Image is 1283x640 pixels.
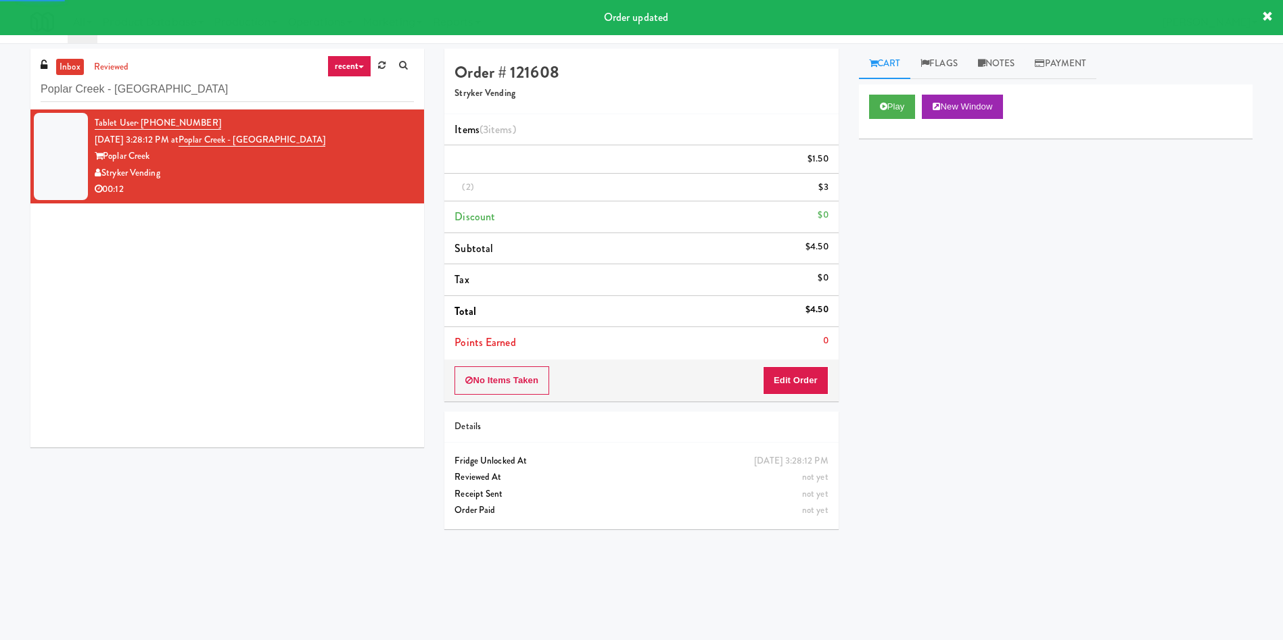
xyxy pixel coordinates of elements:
a: recent [327,55,372,77]
div: $0 [818,207,828,224]
div: Details [454,418,828,435]
a: reviewed [91,59,133,76]
span: not yet [802,503,829,516]
div: Receipt Sent [454,486,828,503]
a: Payment [1025,49,1096,79]
div: $4.50 [806,239,829,255]
a: Poplar Creek - [GEOGRAPHIC_DATA] [179,133,325,147]
span: Discount [454,209,495,224]
a: Notes [968,49,1025,79]
div: Stryker Vending [95,165,414,182]
span: Tax [454,272,469,287]
span: (2) [462,180,473,193]
button: Play [869,95,916,119]
div: Fridge Unlocked At [454,453,828,470]
a: Tablet User· [PHONE_NUMBER] [95,116,221,130]
div: $4.50 [806,301,829,318]
span: not yet [802,487,829,500]
span: Subtotal [454,241,493,256]
span: (3 ) [480,122,516,137]
a: Flags [910,49,968,79]
div: Poplar Creek [95,148,414,165]
span: Items [454,122,515,137]
div: [DATE] 3:28:12 PM [754,453,829,470]
span: · [PHONE_NUMBER] [137,116,221,129]
div: 00:12 [95,181,414,198]
a: Cart [859,49,911,79]
div: $0 [818,270,828,287]
a: inbox [56,59,84,76]
button: New Window [922,95,1003,119]
li: Tablet User· [PHONE_NUMBER][DATE] 3:28:12 PM atPoplar Creek - [GEOGRAPHIC_DATA]Poplar CreekStryke... [30,109,424,203]
h4: Order # 121608 [454,64,828,81]
div: Order Paid [454,502,828,519]
span: Order updated [604,9,668,25]
div: 0 [823,333,829,349]
button: Edit Order [763,366,829,395]
div: $1.50 [808,151,829,168]
span: not yet [802,470,829,483]
ng-pluralize: items [488,122,513,137]
button: No Items Taken [454,366,549,395]
div: $3 [818,179,828,196]
span: Total [454,303,476,319]
span: Points Earned [454,335,515,350]
span: [DATE] 3:28:12 PM at [95,133,179,146]
h5: Stryker Vending [454,89,828,99]
input: Search vision orders [41,77,414,102]
div: Reviewed At [454,469,828,486]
